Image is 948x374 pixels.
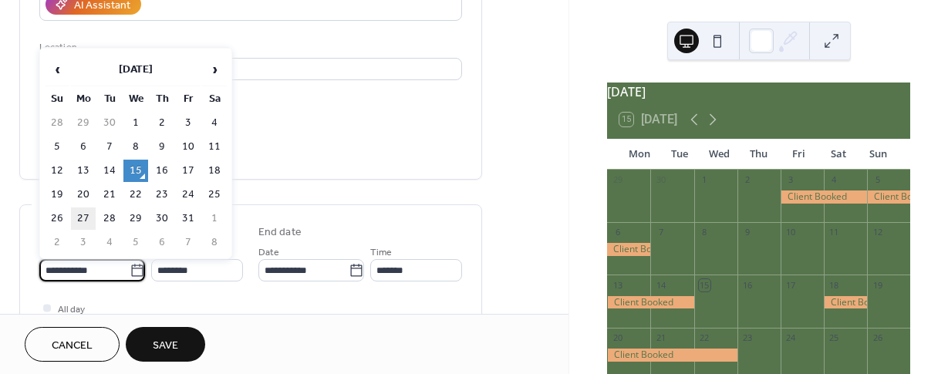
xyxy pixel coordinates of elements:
[123,160,148,182] td: 15
[203,54,226,85] span: ›
[202,88,227,110] th: Sa
[71,160,96,182] td: 13
[202,160,227,182] td: 18
[872,279,883,291] div: 19
[828,227,840,238] div: 11
[258,244,279,261] span: Date
[828,332,840,344] div: 25
[699,227,710,238] div: 8
[824,296,867,309] div: Client Booked
[872,227,883,238] div: 12
[607,349,737,362] div: Client Booked
[655,332,666,344] div: 21
[176,184,201,206] td: 24
[612,332,623,344] div: 20
[25,327,120,362] button: Cancel
[607,243,650,256] div: Client Booked
[97,88,122,110] th: Tu
[655,227,666,238] div: 7
[828,174,840,186] div: 4
[176,207,201,230] td: 31
[742,332,754,344] div: 23
[607,83,910,101] div: [DATE]
[739,139,779,170] div: Thu
[612,279,623,291] div: 13
[612,227,623,238] div: 6
[742,279,754,291] div: 16
[781,190,867,204] div: Client Booked
[818,139,859,170] div: Sat
[699,332,710,344] div: 22
[785,332,797,344] div: 24
[867,190,910,204] div: Client Booked
[123,231,148,254] td: 5
[176,136,201,158] td: 10
[699,139,739,170] div: Wed
[872,174,883,186] div: 5
[126,327,205,362] button: Save
[176,160,201,182] td: 17
[370,244,392,261] span: Time
[258,224,302,241] div: End date
[176,231,201,254] td: 7
[45,88,69,110] th: Su
[45,184,69,206] td: 19
[742,174,754,186] div: 2
[45,112,69,134] td: 28
[150,88,174,110] th: Th
[872,332,883,344] div: 26
[52,338,93,354] span: Cancel
[153,338,178,354] span: Save
[778,139,818,170] div: Fri
[45,207,69,230] td: 26
[176,112,201,134] td: 3
[858,139,898,170] div: Sun
[71,231,96,254] td: 3
[202,112,227,134] td: 4
[150,160,174,182] td: 16
[45,136,69,158] td: 5
[607,296,693,309] div: Client Booked
[785,174,797,186] div: 3
[660,139,700,170] div: Tue
[655,174,666,186] div: 30
[97,136,122,158] td: 7
[97,231,122,254] td: 4
[123,136,148,158] td: 8
[123,88,148,110] th: We
[71,184,96,206] td: 20
[39,39,459,56] div: Location
[71,207,96,230] td: 27
[699,279,710,291] div: 15
[45,160,69,182] td: 12
[71,112,96,134] td: 29
[123,112,148,134] td: 1
[97,160,122,182] td: 14
[150,184,174,206] td: 23
[202,184,227,206] td: 25
[71,53,201,86] th: [DATE]
[46,54,69,85] span: ‹
[150,112,174,134] td: 2
[97,184,122,206] td: 21
[45,231,69,254] td: 2
[655,279,666,291] div: 14
[202,136,227,158] td: 11
[150,231,174,254] td: 6
[58,302,85,318] span: All day
[612,174,623,186] div: 29
[123,184,148,206] td: 22
[71,88,96,110] th: Mo
[699,174,710,186] div: 1
[742,227,754,238] div: 9
[828,279,840,291] div: 18
[202,207,227,230] td: 1
[123,207,148,230] td: 29
[785,227,797,238] div: 10
[785,279,797,291] div: 17
[619,139,660,170] div: Mon
[150,207,174,230] td: 30
[97,207,122,230] td: 28
[71,136,96,158] td: 6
